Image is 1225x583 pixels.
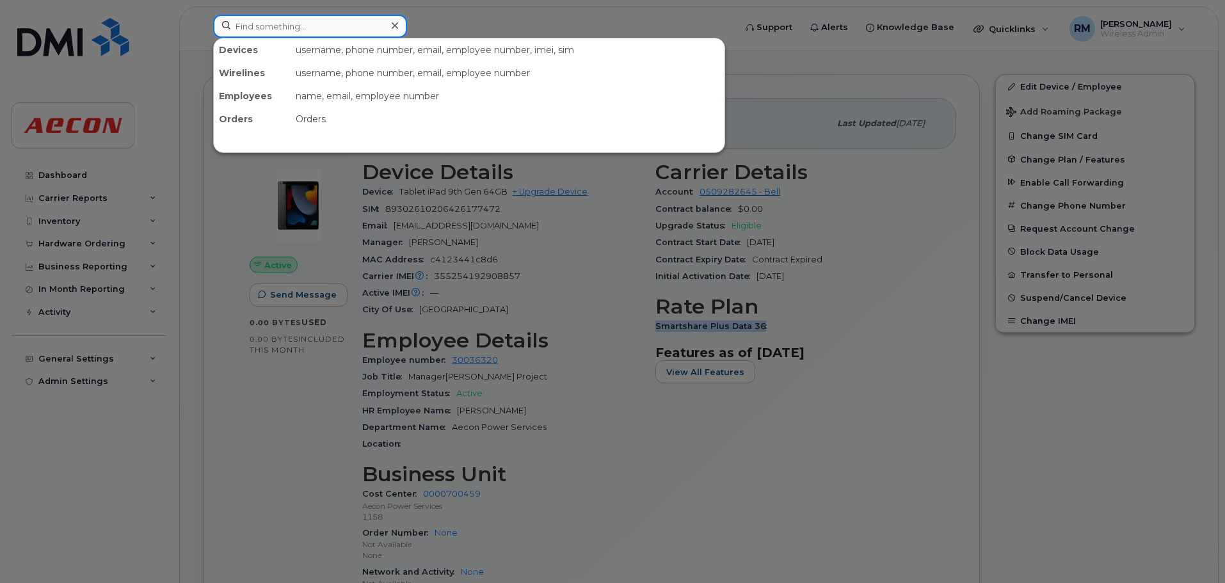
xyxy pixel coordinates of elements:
div: Orders [291,108,725,131]
input: Find something... [213,15,407,38]
div: Employees [214,84,291,108]
div: username, phone number, email, employee number [291,61,725,84]
div: Wirelines [214,61,291,84]
div: username, phone number, email, employee number, imei, sim [291,38,725,61]
div: Devices [214,38,291,61]
div: Orders [214,108,291,131]
div: name, email, employee number [291,84,725,108]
